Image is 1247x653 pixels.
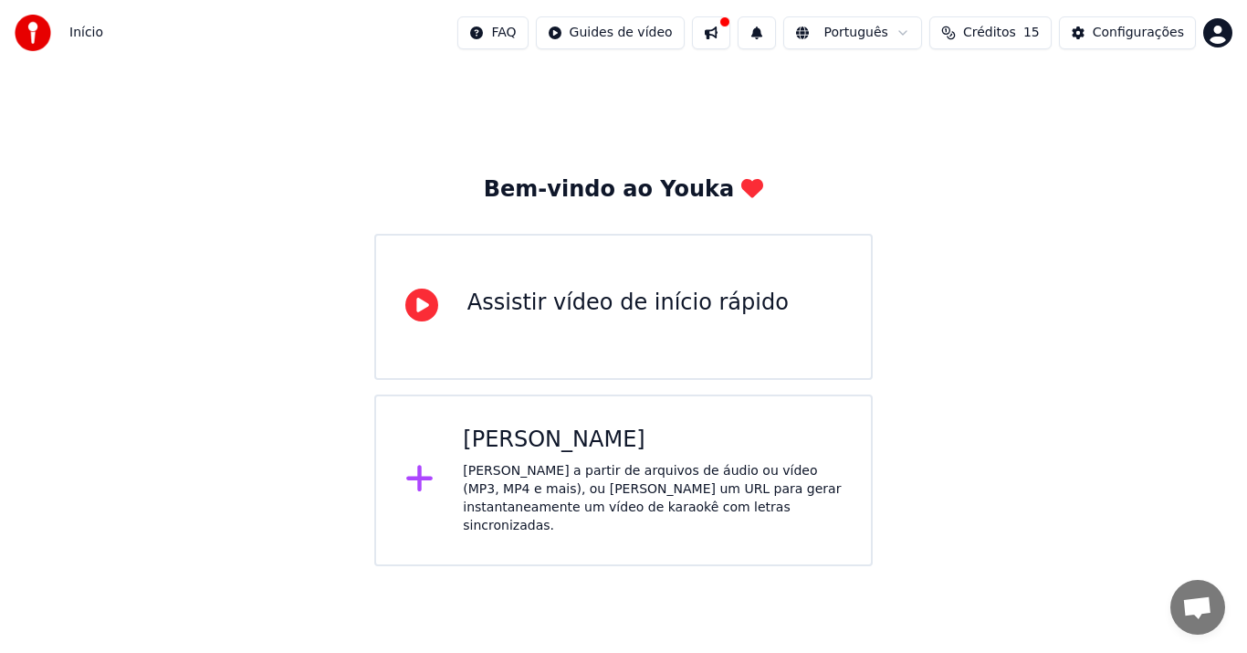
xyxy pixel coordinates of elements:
div: Assistir vídeo de início rápido [467,289,789,318]
span: 15 [1023,24,1040,42]
nav: breadcrumb [69,24,103,42]
button: Créditos15 [929,16,1052,49]
img: youka [15,15,51,51]
div: [PERSON_NAME] [463,426,842,455]
button: Configurações [1059,16,1196,49]
div: Configurações [1093,24,1184,42]
button: Guides de vídeo [536,16,685,49]
span: Créditos [963,24,1016,42]
div: [PERSON_NAME] a partir de arquivos de áudio ou vídeo (MP3, MP4 e mais), ou [PERSON_NAME] um URL p... [463,462,842,535]
a: Bate-papo aberto [1170,580,1225,635]
button: FAQ [457,16,528,49]
span: Início [69,24,103,42]
div: Bem-vindo ao Youka [484,175,763,205]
